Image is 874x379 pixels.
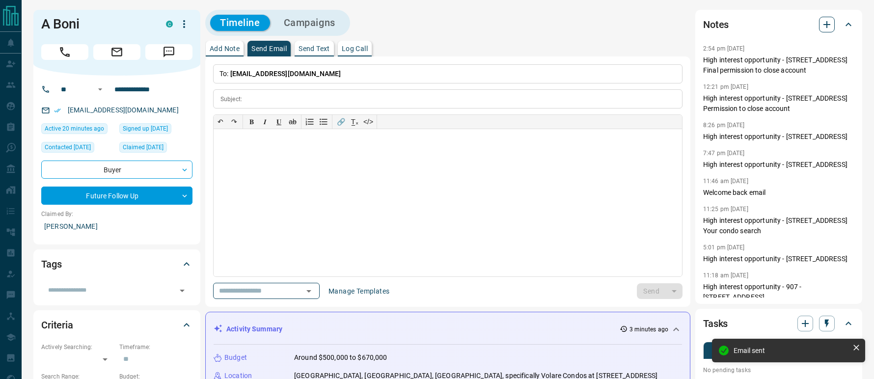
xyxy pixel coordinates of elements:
span: Contacted [DATE] [45,142,91,152]
p: 3 minutes ago [629,325,668,334]
div: Notes [703,13,854,36]
span: Message [145,44,192,60]
button: Timeline [210,15,270,31]
span: Claimed [DATE] [123,142,164,152]
span: Call [41,44,88,60]
div: Tue Aug 19 2025 [41,142,114,156]
p: Claimed By: [41,210,192,218]
div: split button [637,283,683,299]
span: [EMAIL_ADDRESS][DOMAIN_NAME] [230,70,341,78]
button: 𝐁 [245,115,258,129]
p: [PERSON_NAME] [41,218,192,235]
div: condos.ca [166,21,173,27]
p: High interest opportunity - [STREET_ADDRESS] Your condo search [703,216,854,236]
div: Criteria [41,313,192,337]
button: Manage Templates [323,283,395,299]
div: Buyer [41,161,192,179]
p: Subject: [220,95,242,104]
div: Email sent [734,347,848,354]
p: 11:18 am [DATE] [703,272,748,279]
p: High interest opportunity - [STREET_ADDRESS] Final permission to close account [703,55,854,76]
p: High interest opportunity - 907 - [STREET_ADDRESS] [703,282,854,302]
div: Tags [41,252,192,276]
p: Add Note [210,45,240,52]
button: Numbered list [303,115,317,129]
div: Activity Summary3 minutes ago [214,320,682,338]
p: 8:26 pm [DATE] [703,122,745,129]
p: Welcome back email [703,188,854,198]
p: Send Text [299,45,330,52]
p: High interest opportunity - [STREET_ADDRESS] [703,160,854,170]
p: High interest opportunity - [STREET_ADDRESS] [703,132,854,142]
button: Open [302,284,316,298]
p: No pending tasks [703,363,854,378]
p: 5:01 pm [DATE] [703,244,745,251]
div: Tasks [703,312,854,335]
button: Bullet list [317,115,330,129]
p: High interest opportunity - [STREET_ADDRESS] [703,254,854,264]
p: Budget [224,352,247,363]
p: Activity Summary [226,324,282,334]
button: 🔗 [334,115,348,129]
p: High interest opportunity - [STREET_ADDRESS] Permission to close account [703,93,854,114]
h2: Notes [703,17,729,32]
span: Signed up [DATE] [123,124,168,134]
div: Wed Oct 15 2025 [41,123,114,137]
p: 12:21 pm [DATE] [703,83,748,90]
svg: Email Verified [54,107,61,114]
p: Around $500,000 to $670,000 [294,352,387,363]
p: Send Email [251,45,287,52]
button: T̲ₓ [348,115,361,129]
p: Timeframe: [119,343,192,352]
button: Campaigns [274,15,345,31]
div: Tue Feb 28 2023 [119,142,192,156]
s: ab [289,118,297,126]
span: Active 20 minutes ago [45,124,104,134]
p: 11:25 pm [DATE] [703,206,748,213]
span: 𝐔 [276,118,281,126]
p: Log Call [342,45,368,52]
h1: A Boni [41,16,151,32]
button: 𝑰 [258,115,272,129]
button: ab [286,115,300,129]
button: ↷ [227,115,241,129]
button: 𝐔 [272,115,286,129]
button: ↶ [214,115,227,129]
h2: Tasks [703,316,728,331]
p: 7:47 pm [DATE] [703,150,745,157]
p: 2:54 pm [DATE] [703,45,745,52]
button: Open [94,83,106,95]
a: [EMAIL_ADDRESS][DOMAIN_NAME] [68,106,179,114]
h2: Tags [41,256,61,272]
span: Email [93,44,140,60]
p: 11:46 am [DATE] [703,178,748,185]
p: Actively Searching: [41,343,114,352]
h2: Criteria [41,317,73,333]
div: Future Follow Up [41,187,192,205]
p: To: [213,64,683,83]
button: Open [175,284,189,298]
button: </> [361,115,375,129]
div: Tue Feb 28 2023 [119,123,192,137]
